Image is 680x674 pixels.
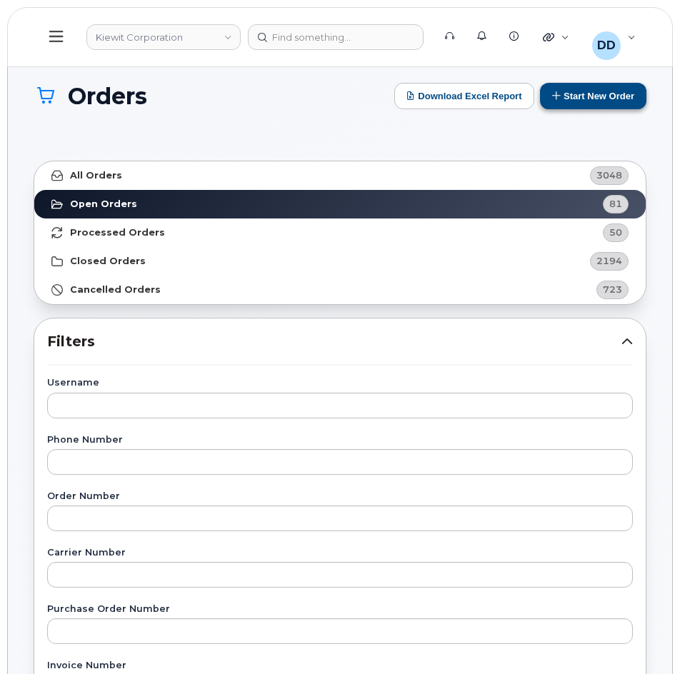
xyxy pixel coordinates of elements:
strong: Cancelled Orders [70,284,161,296]
button: Download Excel Report [394,83,534,109]
a: Open Orders81 [34,190,646,218]
label: Purchase Order Number [47,605,633,614]
span: 3048 [596,168,622,182]
strong: Closed Orders [70,256,146,267]
label: Username [47,378,633,388]
strong: Processed Orders [70,227,165,238]
label: Carrier Number [47,548,633,558]
button: Start New Order [540,83,646,109]
iframe: Messenger Launcher [618,612,669,663]
span: 723 [603,283,622,296]
span: 2194 [596,254,622,268]
strong: All Orders [70,170,122,181]
a: Closed Orders2194 [34,247,646,276]
label: Invoice Number [47,661,633,670]
span: 50 [609,226,622,239]
a: Cancelled Orders723 [34,276,646,304]
a: Processed Orders50 [34,218,646,247]
label: Order Number [47,492,633,501]
span: Orders [68,84,147,109]
a: All Orders3048 [34,161,646,190]
strong: Open Orders [70,198,137,210]
label: Phone Number [47,436,633,445]
span: 81 [609,197,622,211]
span: Filters [47,331,621,352]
